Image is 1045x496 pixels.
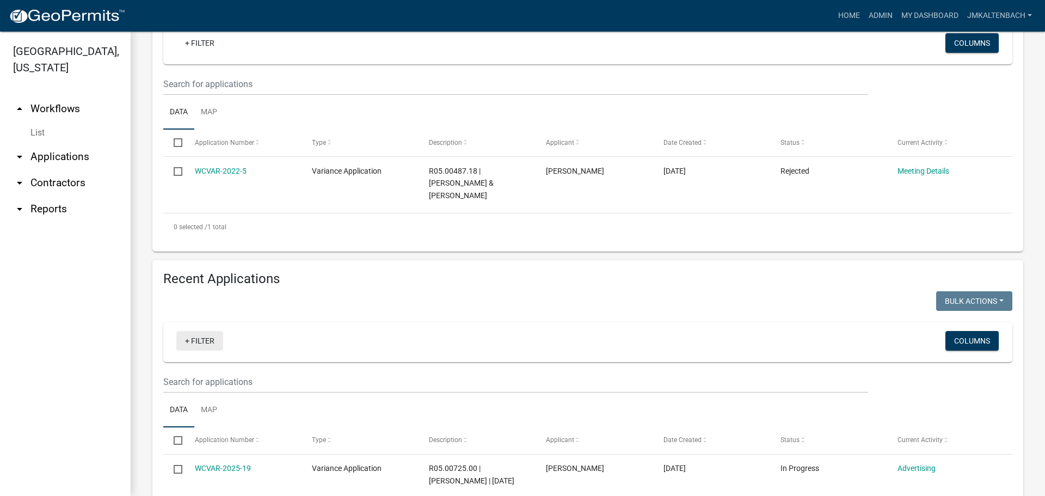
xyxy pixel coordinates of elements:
[312,167,382,175] span: Variance Application
[163,213,1012,241] div: 1 total
[780,436,800,444] span: Status
[663,436,702,444] span: Date Created
[163,371,868,393] input: Search for applications
[963,5,1036,26] a: jmkaltenbach
[13,150,26,163] i: arrow_drop_down
[176,331,223,351] a: + Filter
[312,464,382,473] span: Variance Application
[429,167,494,200] span: R05.00487.18 | David & Susan Metz
[936,291,1012,311] button: Bulk Actions
[546,139,574,146] span: Applicant
[536,427,653,454] datatable-header-cell: Applicant
[945,331,999,351] button: Columns
[887,130,1004,156] datatable-header-cell: Current Activity
[195,139,254,146] span: Application Number
[174,223,207,231] span: 0 selected /
[419,130,536,156] datatable-header-cell: Description
[195,167,247,175] a: WCVAR-2022-5
[897,5,963,26] a: My Dashboard
[663,167,686,175] span: 12/22/2022
[163,73,868,95] input: Search for applications
[302,427,419,454] datatable-header-cell: Type
[653,427,770,454] datatable-header-cell: Date Created
[887,427,1004,454] datatable-header-cell: Current Activity
[194,95,224,130] a: Map
[780,139,800,146] span: Status
[163,130,184,156] datatable-header-cell: Select
[864,5,897,26] a: Admin
[770,130,887,156] datatable-header-cell: Status
[195,464,251,473] a: WCVAR-2025-19
[312,436,326,444] span: Type
[419,427,536,454] datatable-header-cell: Description
[536,130,653,156] datatable-header-cell: Applicant
[429,464,514,485] span: R05.00725.00 |Tim Duellman | 09/15/2025
[834,5,864,26] a: Home
[163,95,194,130] a: Data
[945,33,999,53] button: Columns
[546,436,574,444] span: Applicant
[176,33,223,53] a: + Filter
[429,139,462,146] span: Description
[898,436,943,444] span: Current Activity
[13,176,26,189] i: arrow_drop_down
[302,130,419,156] datatable-header-cell: Type
[195,436,254,444] span: Application Number
[780,167,809,175] span: Rejected
[898,464,936,473] a: Advertising
[546,167,604,175] span: Shari Bartlett
[898,139,943,146] span: Current Activity
[780,464,819,473] span: In Progress
[184,427,301,454] datatable-header-cell: Application Number
[653,130,770,156] datatable-header-cell: Date Created
[13,203,26,216] i: arrow_drop_down
[770,427,887,454] datatable-header-cell: Status
[312,139,326,146] span: Type
[184,130,301,156] datatable-header-cell: Application Number
[546,464,604,473] span: Robert Fleming
[194,393,224,428] a: Map
[163,427,184,454] datatable-header-cell: Select
[13,102,26,115] i: arrow_drop_up
[898,167,949,175] a: Meeting Details
[163,271,1012,287] h4: Recent Applications
[429,436,462,444] span: Description
[663,464,686,473] span: 09/15/2025
[663,139,702,146] span: Date Created
[163,393,194,428] a: Data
